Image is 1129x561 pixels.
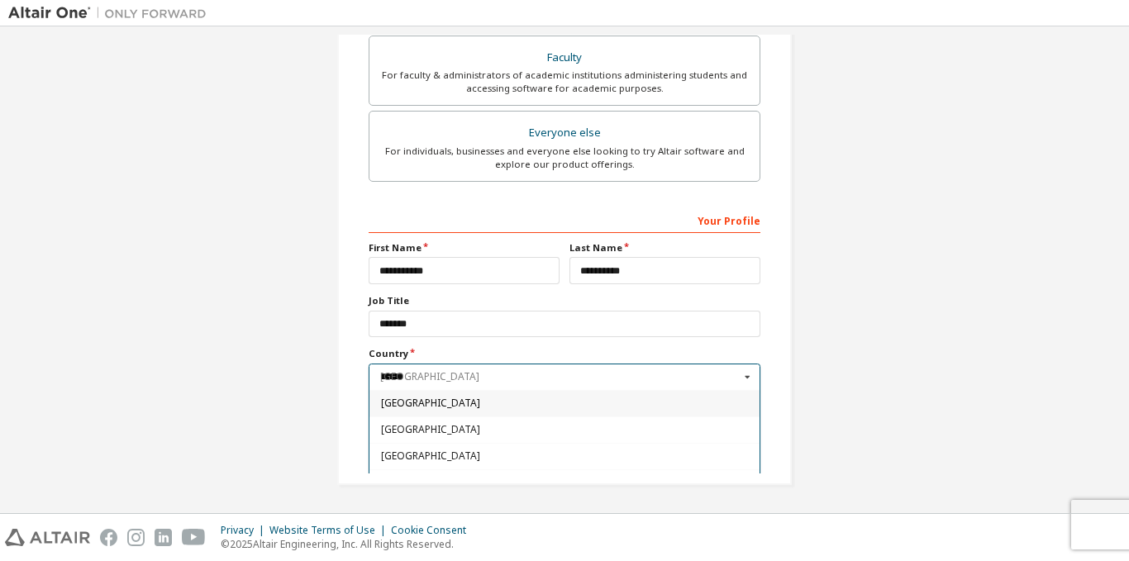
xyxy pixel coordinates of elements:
[221,524,269,537] div: Privacy
[369,347,760,360] label: Country
[5,529,90,546] img: altair_logo.svg
[182,529,206,546] img: youtube.svg
[369,294,760,307] label: Job Title
[369,241,560,254] label: First Name
[569,241,760,254] label: Last Name
[155,529,172,546] img: linkedin.svg
[391,524,476,537] div: Cookie Consent
[221,537,476,551] p: © 2025 Altair Engineering, Inc. All Rights Reserved.
[379,69,750,95] div: For faculty & administrators of academic institutions administering students and accessing softwa...
[381,425,749,435] span: [GEOGRAPHIC_DATA]
[379,145,750,171] div: For individuals, businesses and everyone else looking to try Altair software and explore our prod...
[269,524,391,537] div: Website Terms of Use
[381,398,749,408] span: [GEOGRAPHIC_DATA]
[379,121,750,145] div: Everyone else
[8,5,215,21] img: Altair One
[381,451,749,461] span: [GEOGRAPHIC_DATA]
[127,529,145,546] img: instagram.svg
[369,207,760,233] div: Your Profile
[379,46,750,69] div: Faculty
[100,529,117,546] img: facebook.svg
